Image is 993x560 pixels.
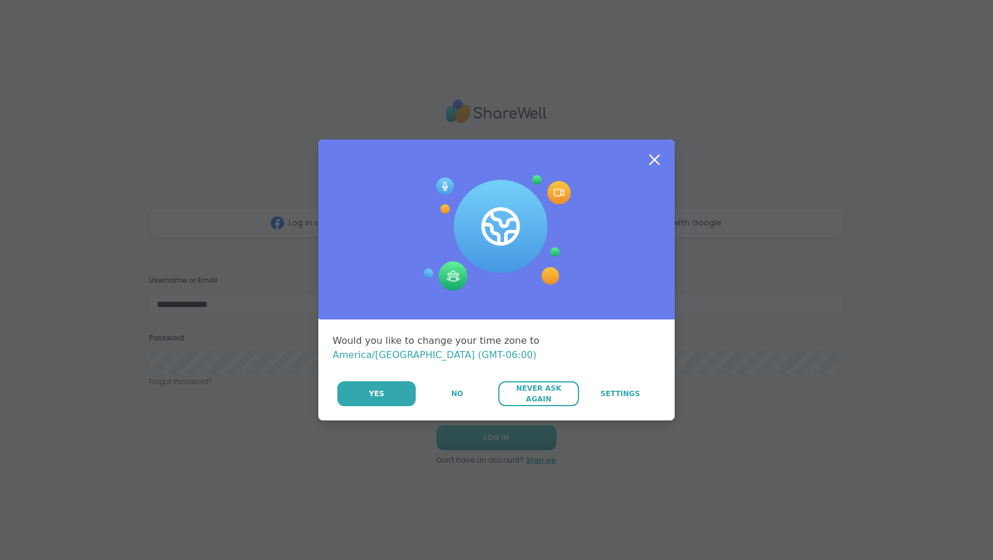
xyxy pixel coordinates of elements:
span: Never Ask Again [504,383,573,404]
button: No [417,381,497,406]
span: Yes [369,388,384,399]
span: America/[GEOGRAPHIC_DATA] (GMT-06:00) [333,349,537,360]
div: Would you like to change your time zone to [333,334,660,362]
button: Never Ask Again [498,381,578,406]
img: Session Experience [422,175,571,292]
span: Settings [600,388,640,399]
a: Settings [580,381,660,406]
span: No [451,388,463,399]
button: Yes [337,381,416,406]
